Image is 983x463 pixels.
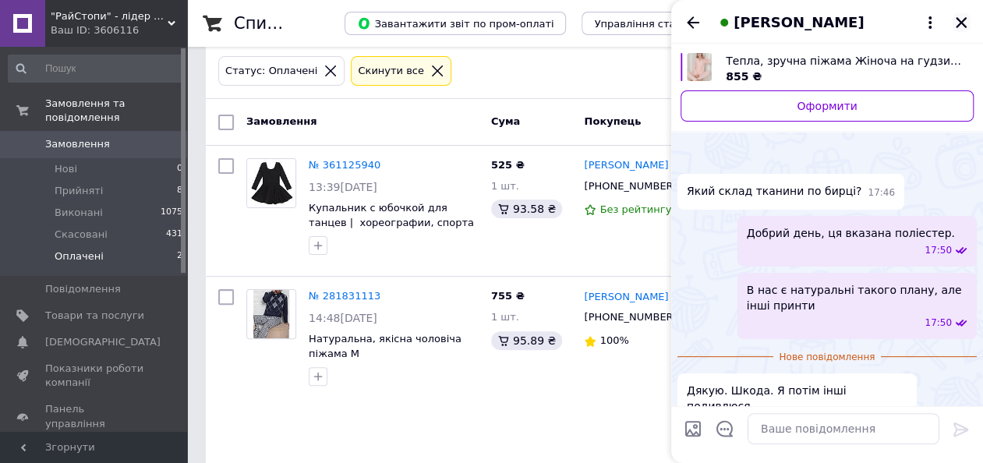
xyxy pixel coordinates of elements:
span: Добрий день, ця вказана поліестер. [747,225,955,241]
span: 8 [177,184,182,198]
input: Пошук [8,55,184,83]
a: Купальник с юбочкой для танцев | хореографии, спорта и гимнастики по супер цене 134 [309,202,474,257]
span: Замовлення та повідомлення [45,97,187,125]
a: [PERSON_NAME] [584,158,668,173]
a: Оформити [681,90,974,122]
span: Прийняті [55,184,103,198]
span: Скасовані [55,228,108,242]
span: Нове повідомлення [773,351,882,364]
span: 100% [599,334,628,346]
button: Назад [684,13,702,32]
span: [DEMOGRAPHIC_DATA] [45,335,161,349]
div: 95.89 ₴ [491,331,562,350]
img: Фото товару [247,159,295,207]
a: Натуральна, якісна чоловіча піжама М [309,333,461,359]
span: 1 шт. [491,180,519,192]
div: [PHONE_NUMBER] [581,176,680,196]
span: 13:39[DATE] [309,181,377,193]
span: Тепла, зручна піжама Жіноча на гудзиках [726,53,961,69]
span: Панель управління [45,402,144,430]
img: Фото товару [253,290,289,338]
span: Товари та послуги [45,309,144,323]
span: 525 ₴ [491,159,525,171]
span: 1075 [161,206,182,220]
span: Замовлення [45,137,110,151]
button: [PERSON_NAME] [715,12,939,33]
div: Статус: Оплачені [222,63,320,80]
img: 6353484292_w640_h640_teplaya-udobnaya-pizhama.jpg [687,53,712,81]
a: Фото товару [246,158,296,208]
span: 2 [177,249,182,263]
h1: Список замовлень [234,14,392,33]
span: Управління статусами [594,18,713,30]
a: [PERSON_NAME] [584,290,668,305]
div: Cкинути все [355,63,427,80]
div: Ваш ID: 3606116 [51,23,187,37]
a: № 281831113 [309,290,380,302]
span: Оплачені [55,249,104,263]
span: 855 ₴ [726,70,762,83]
span: Показники роботи компанії [45,362,144,390]
a: Переглянути товар [681,53,974,84]
span: Без рейтингу [599,203,671,215]
span: 17:50 12.09.2025 [925,316,952,330]
button: Закрити [952,13,971,32]
span: 0 [177,162,182,176]
span: Який склад тканини по бирці? [687,183,861,200]
span: Завантажити звіт по пром-оплаті [357,16,553,30]
button: Завантажити звіт по пром-оплаті [345,12,566,35]
a: Фото товару [246,289,296,339]
span: Покупець [584,115,641,127]
span: Дякую. Шкода. Я потім інші подивлюся. [687,383,907,414]
span: 17:50 12.09.2025 [925,244,952,257]
span: Нові [55,162,77,176]
span: 1 шт. [491,311,519,323]
a: № 361125940 [309,159,380,171]
span: 755 ₴ [491,290,525,302]
span: В нас є натуральні такого плану, але інші принти [747,282,967,313]
span: 17:46 12.09.2025 [868,186,895,200]
span: 431 [166,228,182,242]
span: Замовлення [246,115,316,127]
span: 14:48[DATE] [309,312,377,324]
span: [PERSON_NAME] [734,12,864,33]
div: [PHONE_NUMBER] [581,307,680,327]
span: Cума [491,115,520,127]
button: Відкрити шаблони відповідей [715,419,735,439]
span: Повідомлення [45,282,121,296]
span: "РайСтопи" - лідер на ринку дитячого та жіночого, а також чоловічого одягу! [51,9,168,23]
div: 93.58 ₴ [491,200,562,218]
span: Виконані [55,206,103,220]
button: Управління статусами [582,12,726,35]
